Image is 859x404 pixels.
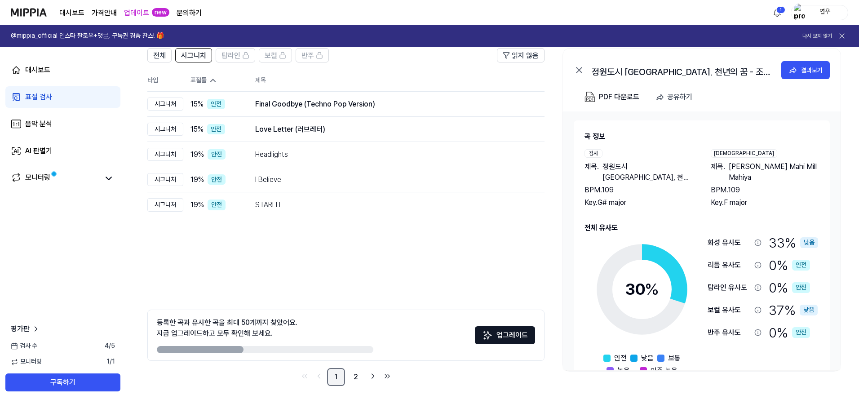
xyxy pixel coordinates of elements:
[584,149,602,158] div: 검사
[208,200,226,210] div: 안전
[708,305,751,315] div: 보컬 유사도
[190,124,204,135] span: 15 %
[584,131,819,142] h2: 곡 정보
[794,4,805,22] img: profile
[259,48,292,62] button: 보컬
[105,342,115,351] span: 4 / 5
[708,237,751,248] div: 화성 유사도
[255,70,545,91] th: 제목
[800,237,818,248] div: 낮음
[25,119,52,129] div: 음악 분석
[475,334,535,342] a: Sparkles업그레이드
[807,7,842,17] div: 연우
[592,65,771,75] div: 정원도시 [GEOGRAPHIC_DATA], 천년의 꿈 - 조선풍발라드1
[625,277,659,302] div: 30
[711,149,777,158] div: [DEMOGRAPHIC_DATA]
[769,256,810,275] div: 0 %
[265,50,277,61] span: 보컬
[367,370,379,382] a: Go to next page
[255,174,530,185] div: I Believe
[791,5,848,20] button: profile연우
[776,6,785,13] div: 1
[792,260,810,271] div: 안전
[381,370,394,382] a: Go to last page
[482,330,493,341] img: Sparkles
[106,357,115,366] span: 1 / 1
[147,368,545,386] nav: pagination
[147,70,183,92] th: 타입
[147,198,183,212] div: 시그니처
[769,323,810,342] div: 0 %
[711,197,819,208] div: Key. F major
[313,370,325,382] a: Go to previous page
[208,149,226,160] div: 안전
[255,149,530,160] div: Headlights
[614,353,627,364] span: 안전
[584,161,599,183] span: 제목 .
[801,65,823,75] div: 결과보기
[584,185,693,195] div: BPM. 109
[147,123,183,136] div: 시그니처
[152,8,169,17] div: new
[181,50,206,61] span: 시그니처
[11,31,164,40] h1: @mippia_official 인스타 팔로우+댓글, 구독권 경품 찬스! 🎁
[772,7,783,18] img: 알림
[59,8,84,18] a: 대시보드
[147,48,172,62] button: 전체
[708,260,751,271] div: 리듬 유사도
[25,65,50,75] div: 대시보드
[255,99,530,110] div: Final Goodbye (Techno Pop Version)
[729,161,819,183] span: [PERSON_NAME] Mahi Mill Mahiya
[11,357,42,366] span: 모니터링
[5,59,120,81] a: 대시보드
[769,301,818,320] div: 37 %
[792,282,810,293] div: 안전
[584,197,693,208] div: Key. G# major
[175,48,212,62] button: 시그니처
[347,368,365,386] a: 2
[11,324,40,334] a: 평가판
[147,148,183,161] div: 시그니처
[5,113,120,135] a: 음악 분석
[298,370,311,382] a: Go to first page
[216,48,255,62] button: 탑라인
[708,327,751,338] div: 반주 유사도
[651,365,677,376] span: 아주 높음
[475,326,535,344] button: 업그레이드
[583,88,641,106] button: PDF 다운로드
[781,61,830,79] button: 결과보기
[5,86,120,108] a: 표절 검사
[147,173,183,186] div: 시그니처
[190,174,204,185] span: 19 %
[157,317,297,339] div: 등록한 곡과 유사한 곡을 최대 50개까지 찾았어요. 지금 업그레이드하고 모두 확인해 보세요.
[208,174,226,185] div: 안전
[641,353,654,364] span: 낮음
[802,32,832,40] button: 다시 보지 않기
[792,327,810,338] div: 안전
[512,50,539,61] span: 읽지 않음
[617,365,630,376] span: 높음
[711,185,819,195] div: BPM. 109
[711,161,725,183] span: 제목 .
[497,48,545,62] button: 읽지 않음
[190,200,204,210] span: 19 %
[11,172,99,185] a: 모니터링
[147,98,183,111] div: 시그니처
[25,92,52,102] div: 표절 검사
[296,48,329,62] button: 반주
[800,305,818,315] div: 낮음
[599,91,639,103] div: PDF 다운로드
[207,124,225,135] div: 안전
[207,99,225,110] div: 안전
[255,124,530,135] div: Love Letter (러브레터)
[301,50,314,61] span: 반주
[177,8,202,18] a: 문의하기
[708,282,751,293] div: 탑라인 유사도
[652,88,700,106] button: 공유하기
[602,161,693,183] span: 정원도시 [GEOGRAPHIC_DATA], 천년의 꿈 - 조선풍발라드1
[667,91,692,103] div: 공유하기
[327,368,345,386] a: 1
[584,222,819,233] h2: 전체 유사도
[190,76,241,85] div: 표절률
